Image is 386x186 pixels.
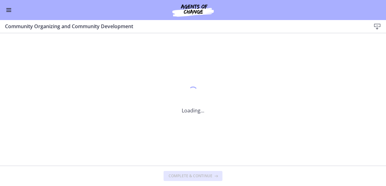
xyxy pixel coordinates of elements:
[164,171,222,181] button: Complete & continue
[182,85,204,99] div: 1
[169,173,212,178] span: Complete & continue
[5,23,361,30] h3: Community Organizing and Community Development
[155,3,231,18] img: Agents of Change Social Work Test Prep
[182,107,204,114] p: Loading...
[5,6,13,14] button: Enable menu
